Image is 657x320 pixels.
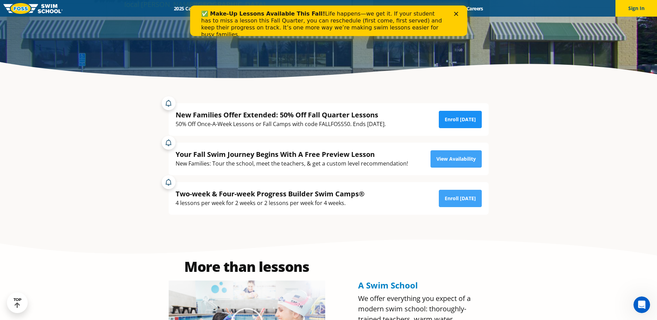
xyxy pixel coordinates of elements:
[176,119,386,129] div: 50% Off Once-A-Week Lessons or Fall Camps with code FALLFOSS50. Ends [DATE].
[14,297,21,308] div: TOP
[190,6,467,36] iframe: Intercom live chat banner
[211,5,240,12] a: Schools
[176,150,408,159] div: Your Fall Swim Journey Begins With A Free Preview Lesson
[439,190,482,207] a: Enroll [DATE]
[240,5,301,12] a: Swim Path® Program
[264,6,271,10] div: Close
[168,5,211,12] a: 2025 Calendar
[169,260,325,274] h2: More than lessons
[460,5,489,12] a: Careers
[176,189,365,198] div: Two-week & Four-week Progress Builder Swim Camps®
[430,150,482,168] a: View Availability
[11,5,255,33] div: Life happens—we get it. If your student has to miss a lesson this Fall Quarter, you can reschedul...
[438,5,460,12] a: Blog
[176,198,365,208] div: 4 lessons per week for 2 weeks or 2 lessons per week for 4 weeks.
[176,110,386,119] div: New Families Offer Extended: 50% Off Fall Quarter Lessons
[358,279,418,291] span: A Swim School
[633,296,650,313] iframe: Intercom live chat
[439,111,482,128] a: Enroll [DATE]
[11,5,135,11] b: ✅ Make-Up Lessons Available This Fall!
[3,3,63,14] img: FOSS Swim School Logo
[365,5,439,12] a: Swim Like [PERSON_NAME]
[176,159,408,168] div: New Families: Tour the school, meet the teachers, & get a custom level recommendation!
[301,5,365,12] a: About [PERSON_NAME]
